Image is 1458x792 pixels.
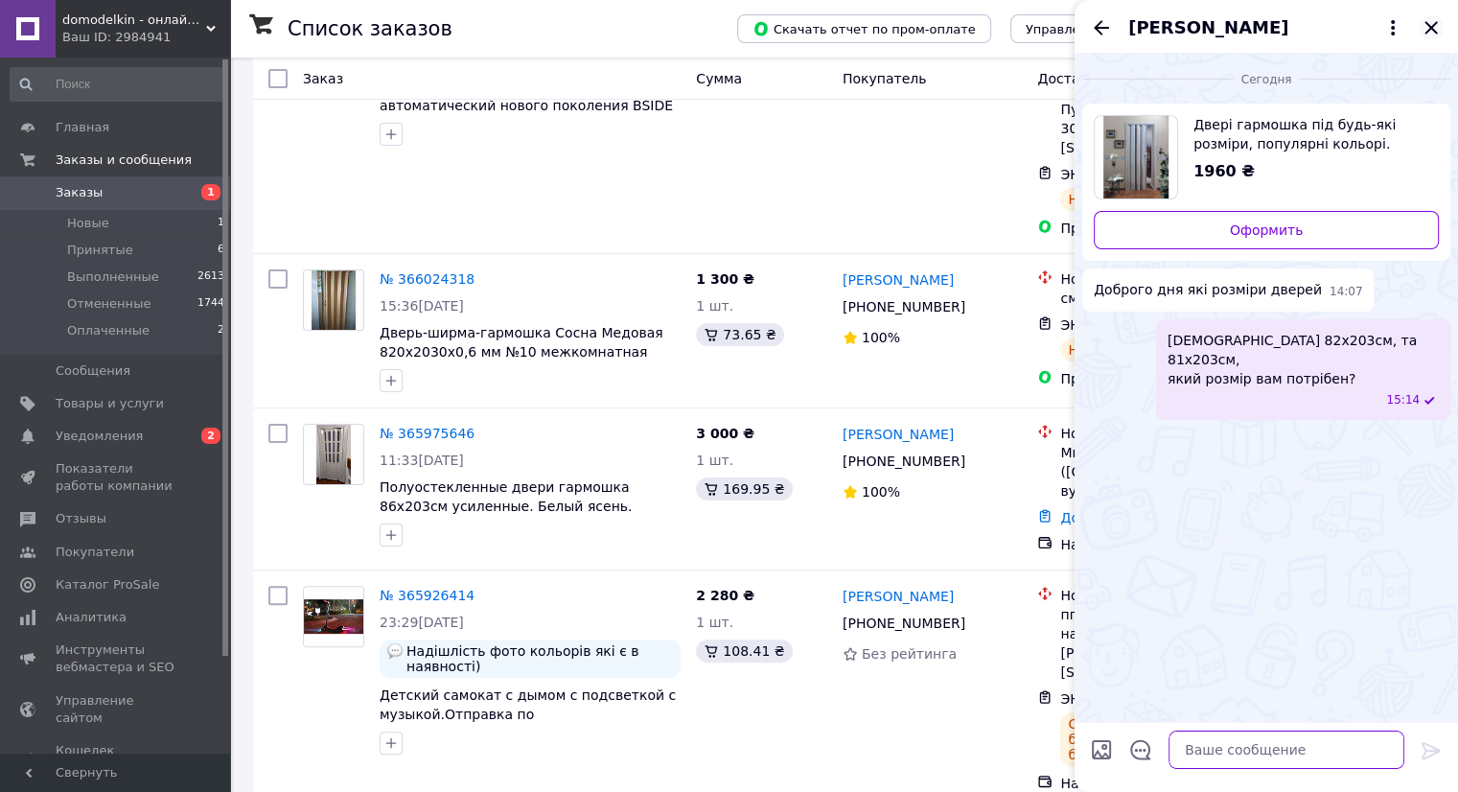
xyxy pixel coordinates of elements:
div: смт. Кобилецька Поляна [1060,289,1256,308]
div: Нова Пошта [1060,586,1256,605]
span: Управление сайтом [56,692,177,727]
span: [DEMOGRAPHIC_DATA] 82х203см, та 81х203см, який розмір вам потрібен? [1168,331,1439,388]
span: Заказ [303,71,343,86]
span: ЭН: 20 4512 6762 8241 [1060,691,1221,707]
span: Уведомления [56,428,143,445]
span: Покупатель [843,71,927,86]
img: Фото товару [312,270,357,330]
div: пгт. Рудно, №1 (до 200 кг на одно место): ул. [PERSON_NAME][STREET_ADDRESS] [1060,605,1256,682]
span: Каталог ProSale [56,576,159,594]
span: Инструменты вебмастера и SEO [56,641,177,676]
span: 6 [218,242,224,259]
div: На пути к получателю [1060,188,1234,211]
a: Посмотреть товар [1094,115,1439,199]
span: Сегодня [1234,72,1300,88]
button: [PERSON_NAME] [1128,15,1404,40]
span: Заказы [56,184,103,201]
span: Доброго дня які розміри дверей [1094,280,1322,300]
button: Открыть шаблоны ответов [1128,737,1153,762]
span: Выполненные [67,268,159,286]
button: Скачать отчет по пром-оплате [737,14,991,43]
span: Скачать отчет по пром-оплате [752,20,976,37]
div: 73.65 ₴ [696,323,783,346]
a: [PERSON_NAME] [843,587,954,606]
span: 100% [862,330,900,345]
a: [PERSON_NAME] [843,425,954,444]
span: Без рейтинга [862,646,957,662]
a: Фото товару [303,586,364,647]
span: Товары и услуги [56,395,164,412]
span: Управление статусами [1026,22,1176,36]
div: Нова Пошта [1060,424,1256,443]
span: 100% [862,484,900,500]
span: 1744 [197,295,224,313]
span: Доставка и оплата [1037,71,1170,86]
a: Фото товару [303,269,364,331]
span: 15:14 12.10.2025 [1386,392,1420,408]
span: Новые [67,215,109,232]
span: Отмененные [67,295,150,313]
img: Фото товару [304,599,363,635]
span: Главная [56,119,109,136]
img: Фото товару [316,425,350,484]
span: Сумма [696,71,742,86]
button: Назад [1090,16,1113,39]
span: 1 300 ₴ [696,271,754,287]
span: 1960 ₴ [1193,162,1255,180]
button: Управление статусами [1010,14,1192,43]
span: 1 [218,215,224,232]
div: Наложенный платеж [1060,535,1256,554]
div: Миколаїв ([GEOGRAPHIC_DATA].), №3: вул. [STREET_ADDRESS] [1060,443,1256,501]
div: 108.41 ₴ [696,640,792,663]
div: с. [GEOGRAPHIC_DATA] ([GEOGRAPHIC_DATA], [GEOGRAPHIC_DATA].), Пункт приема-выдачи (до 30 кг): ул.... [1060,42,1256,157]
span: Заказы и сообщения [56,151,192,169]
input: Поиск [10,67,226,102]
span: 2 [218,322,224,339]
a: Оформить [1094,211,1439,249]
span: 1 шт. [696,298,733,314]
div: Пром-оплата [1060,219,1256,238]
a: № 366024318 [380,271,474,287]
span: 3 000 ₴ [696,426,754,441]
span: Сообщения [56,362,130,380]
div: 12.10.2025 [1082,69,1450,88]
span: 11:33[DATE] [380,453,464,468]
div: Нова Пошта [1060,269,1256,289]
img: :speech_balloon: [387,643,403,659]
span: 1 шт. [696,453,733,468]
a: Фото товару [303,424,364,485]
span: Аналитика [56,609,127,626]
span: [PERSON_NAME] [1128,15,1288,40]
span: Кошелек компании [56,742,177,777]
span: 1 шт. [696,615,733,630]
img: 2746505005_w400_h400_dveri-garmoshka-pod.jpg [1103,116,1169,198]
div: Статус отправления будет известен в ближайшее время [1060,712,1256,766]
a: № 365975646 [380,426,474,441]
span: 2 [201,428,220,444]
a: № 365926414 [380,588,474,603]
span: Принятые [67,242,133,259]
span: Надішлість фото кольорів які є в наявності) [406,643,673,674]
span: 23:29[DATE] [380,615,464,630]
a: Детский самокат с дымом с подсветкой с музыкой.Отправка по [GEOGRAPHIC_DATA]. [380,687,676,741]
div: [PHONE_NUMBER] [839,448,969,475]
span: 15:36[DATE] [380,298,464,314]
a: Добавить ЭН [1060,510,1151,525]
button: Закрыть [1420,16,1443,39]
span: Отзывы [56,510,106,527]
span: Двері гармошка під будь-які розміри, популярні кольорі. Міжкімнатні двері гармошка. Двері гармошк... [1193,115,1423,153]
div: [PHONE_NUMBER] [839,293,969,320]
span: 1 [201,184,220,200]
span: ЭН: 20 4512 6840 2625 [1060,317,1221,333]
span: 14:07 12.10.2025 [1330,284,1363,300]
a: Дверь-ширма-гармошка Сосна Медовая 820х2030х0,6 мм №10 межкомнатная пластиковая глухая [380,325,663,379]
span: 2 280 ₴ [696,588,754,603]
span: Оплаченные [67,322,150,339]
span: Показатели работы компании [56,460,177,495]
div: На пути к получателю [1060,338,1234,361]
div: 169.95 ₴ [696,478,792,501]
span: Полуостекленные двери гармошка 86x203см усиленные. Белый ясень. Доставка [380,479,632,533]
h1: Список заказов [288,17,452,40]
